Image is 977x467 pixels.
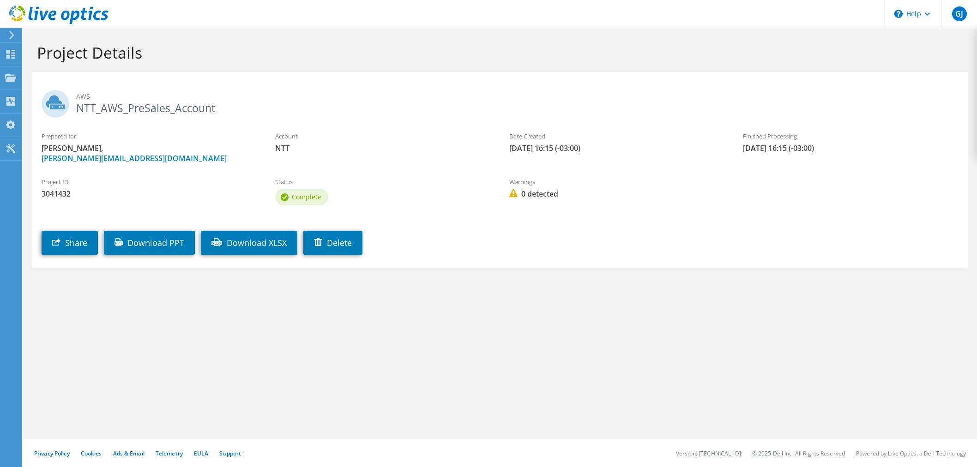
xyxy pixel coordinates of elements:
[156,449,183,457] a: Telemetry
[509,132,724,141] label: Date Created
[952,6,967,21] span: GJ
[275,177,490,186] label: Status
[275,143,490,153] span: NTT
[676,449,741,457] li: Version: [TECHNICAL_ID]
[34,449,70,457] a: Privacy Policy
[42,90,959,113] h2: NTT_AWS_PreSales_Account
[509,177,724,186] label: Warnings
[37,43,959,62] h1: Project Details
[81,449,102,457] a: Cookies
[743,143,958,153] span: [DATE] 16:15 (-03:00)
[752,449,845,457] li: © 2025 Dell Inc. All Rights Reserved
[194,449,208,457] a: EULA
[219,449,241,457] a: Support
[201,231,297,255] a: Download XLSX
[42,153,227,163] a: [PERSON_NAME][EMAIL_ADDRESS][DOMAIN_NAME]
[894,10,903,18] svg: \n
[104,231,195,255] a: Download PPT
[303,231,362,255] a: Delete
[113,449,145,457] a: Ads & Email
[42,132,257,141] label: Prepared for
[509,143,724,153] span: [DATE] 16:15 (-03:00)
[743,132,958,141] label: Finished Processing
[42,177,257,186] label: Project ID
[42,189,257,199] span: 3041432
[275,132,490,141] label: Account
[42,143,257,163] span: [PERSON_NAME],
[856,449,966,457] li: Powered by Live Optics, a Dell Technology
[292,192,321,201] span: Complete
[42,231,98,255] a: Share
[76,91,959,102] span: AWS
[509,189,724,199] span: 0 detected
